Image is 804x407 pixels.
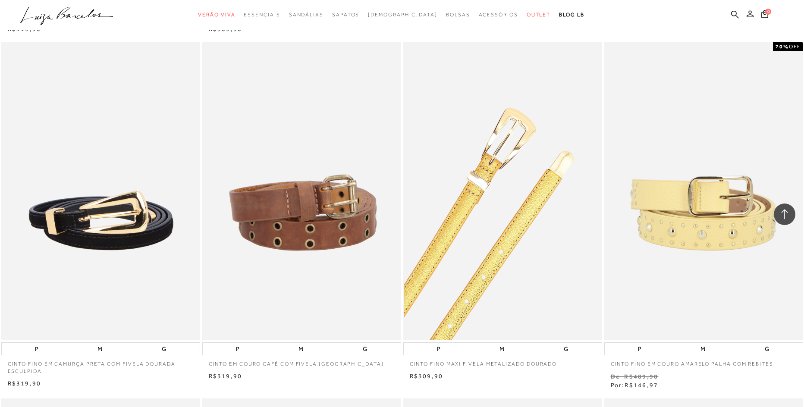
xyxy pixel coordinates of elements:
a: CINTO FINO MAXI FIVELA METALIZADO DOURADO [403,355,602,368]
span: Verão Viva [198,12,235,18]
a: CINTO FINO MAXI FIVELA METALIZADO DOURADO [404,44,601,339]
span: Sapatos [332,12,359,18]
a: CINTO FINO EM COURO AMARELO PALHA COM REBITES [604,355,803,368]
button: 0 [759,9,771,21]
a: CINTO FINO EM COURO AMARELO PALHA COM REBITES CINTO FINO EM COURO AMARELO PALHA COM REBITES [605,44,802,339]
a: CINTO EM COURO CAFÉ COM FIVELA OURO VELHO CINTO EM COURO CAFÉ COM FIVELA OURO VELHO [203,44,400,339]
span: OFF [789,44,801,50]
span: Por: [611,382,659,388]
button: G [360,343,370,355]
span: R$319,90 [209,373,242,379]
a: categoryNavScreenReaderText [527,7,551,23]
span: R$146,97 [625,382,658,388]
img: CINTO EM COURO CAFÉ COM FIVELA OURO VELHO [203,44,400,339]
a: categoryNavScreenReaderText [479,7,518,23]
small: De [611,373,620,380]
button: M [95,343,105,355]
button: M [296,343,306,355]
a: categoryNavScreenReaderText [198,7,235,23]
a: categoryNavScreenReaderText [332,7,359,23]
a: categoryNavScreenReaderText [289,7,323,23]
button: G [159,343,169,355]
a: categoryNavScreenReaderText [244,7,280,23]
a: noSubCategoriesText [368,7,437,23]
span: 0 [765,9,771,15]
a: CINTO EM COURO CAFÉ COM FIVELA [GEOGRAPHIC_DATA] [202,355,401,368]
a: CINTO FINO EM CAMURÇA PRETA COM FIVELA DOURADA ESCULPIDA [1,355,200,375]
small: R$489,90 [624,373,658,380]
span: Bolsas [446,12,470,18]
span: Outlet [527,12,551,18]
button: P [233,343,242,355]
button: M [698,343,708,355]
button: P [635,343,644,355]
img: CINTO FINO MAXI FIVELA METALIZADO DOURADO [404,42,602,341]
a: categoryNavScreenReaderText [446,7,470,23]
button: P [32,343,41,355]
span: R$309,90 [410,373,443,379]
button: M [497,343,507,355]
img: CINTO FINO EM COURO AMARELO PALHA COM REBITES [605,44,802,339]
button: P [434,343,443,355]
button: G [762,343,772,355]
span: [DEMOGRAPHIC_DATA] [368,12,437,18]
img: CINTO FINO EM CAMURÇA PRETA COM FIVELA DOURADA ESCULPIDA [2,44,199,339]
a: CINTO FINO EM CAMURÇA PRETA COM FIVELA DOURADA ESCULPIDA CINTO FINO EM CAMURÇA PRETA COM FIVELA D... [2,44,199,339]
span: Sandálias [289,12,323,18]
button: G [561,343,571,355]
span: BLOG LB [559,12,584,18]
span: Acessórios [479,12,518,18]
span: Essenciais [244,12,280,18]
a: BLOG LB [559,7,584,23]
span: R$319,90 [8,380,41,387]
strong: 70% [776,44,789,50]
